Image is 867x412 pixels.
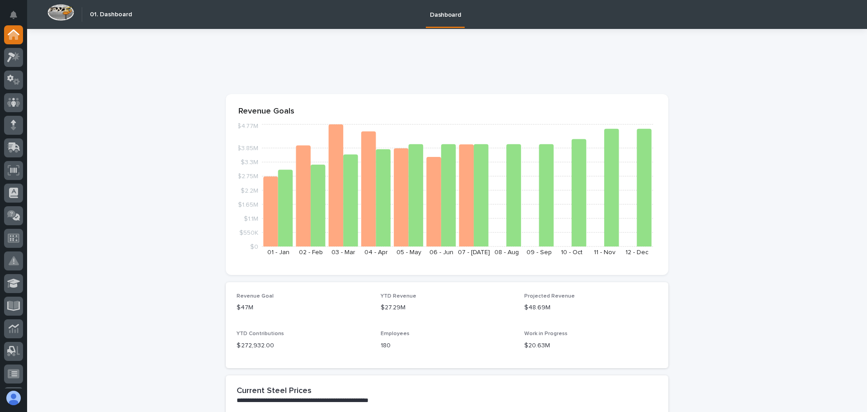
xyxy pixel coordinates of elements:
h2: 01. Dashboard [90,11,132,19]
p: $48.69M [524,303,657,313]
text: 05 - May [396,249,421,256]
tspan: $3.3M [241,159,258,166]
tspan: $4.77M [237,123,258,129]
p: $20.63M [524,341,657,350]
p: $27.29M [381,303,514,313]
tspan: $0 [250,244,258,250]
span: Employees [381,331,410,336]
text: 09 - Sep [527,249,552,256]
text: 02 - Feb [299,249,323,256]
p: 180 [381,341,514,350]
text: 08 - Aug [494,249,519,256]
button: users-avatar [4,388,23,407]
text: 12 - Dec [625,249,648,256]
tspan: $550K [239,229,258,236]
span: Projected Revenue [524,294,575,299]
span: Work in Progress [524,331,568,336]
tspan: $3.85M [237,145,258,152]
p: $ 272,932.00 [237,341,370,350]
img: Workspace Logo [47,4,74,21]
text: 04 - Apr [364,249,388,256]
p: $47M [237,303,370,313]
button: Notifications [4,5,23,24]
text: 11 - Nov [594,249,615,256]
span: Revenue Goal [237,294,274,299]
tspan: $2.2M [241,187,258,194]
span: YTD Contributions [237,331,284,336]
text: 10 - Oct [561,249,583,256]
text: 03 - Mar [331,249,355,256]
div: Notifications [11,11,23,25]
text: 01 - Jan [267,249,289,256]
span: YTD Revenue [381,294,416,299]
h2: Current Steel Prices [237,386,312,396]
tspan: $1.65M [238,201,258,208]
tspan: $1.1M [244,215,258,222]
tspan: $2.75M [238,173,258,180]
text: 06 - Jun [429,249,453,256]
text: 07 - [DATE] [458,249,490,256]
p: Revenue Goals [238,107,656,117]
